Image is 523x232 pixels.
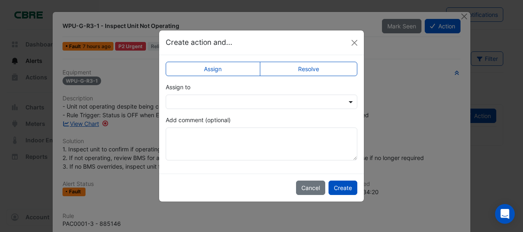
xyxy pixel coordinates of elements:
label: Add comment (optional) [166,116,231,124]
label: Resolve [260,62,358,76]
h5: Create action and... [166,37,232,48]
label: Assign to [166,83,190,91]
div: Open Intercom Messenger [495,204,515,224]
button: Cancel [296,181,325,195]
label: Assign [166,62,260,76]
button: Close [348,37,361,49]
button: Create [329,181,357,195]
